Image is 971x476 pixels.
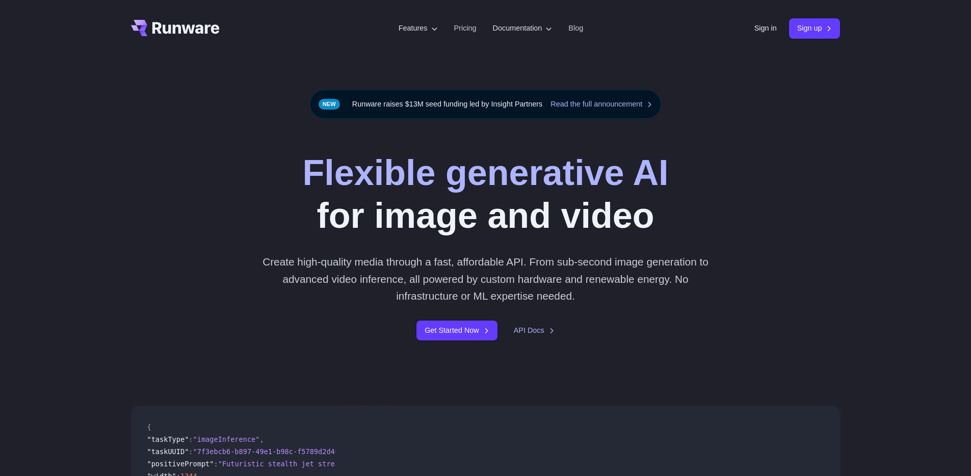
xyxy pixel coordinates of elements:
a: Get Started Now [416,321,497,340]
h1: for image and video [302,151,668,237]
a: Go to / [131,20,220,36]
span: "imageInference" [193,435,260,443]
a: Pricing [454,22,477,34]
span: { [147,423,151,431]
span: "positivePrompt" [147,460,214,468]
span: : [214,460,218,468]
label: Features [399,22,438,34]
div: Runware raises $13M seed funding led by Insight Partners [310,90,662,119]
p: Create high-quality media through a fast, affordable API. From sub-second image generation to adv... [258,253,713,304]
a: Blog [568,22,583,34]
span: "7f3ebcb6-b897-49e1-b98c-f5789d2d40d7" [193,447,352,456]
span: , [259,435,264,443]
span: "taskType" [147,435,189,443]
label: Documentation [493,22,553,34]
span: "taskUUID" [147,447,189,456]
strong: Flexible generative AI [302,153,668,193]
a: API Docs [514,325,555,336]
span: "Futuristic stealth jet streaking through a neon-lit cityscape with glowing purple exhaust" [218,460,598,468]
a: Sign in [754,22,777,34]
a: Read the full announcement [550,98,652,110]
span: : [189,447,193,456]
a: Sign up [789,18,841,38]
span: : [189,435,193,443]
